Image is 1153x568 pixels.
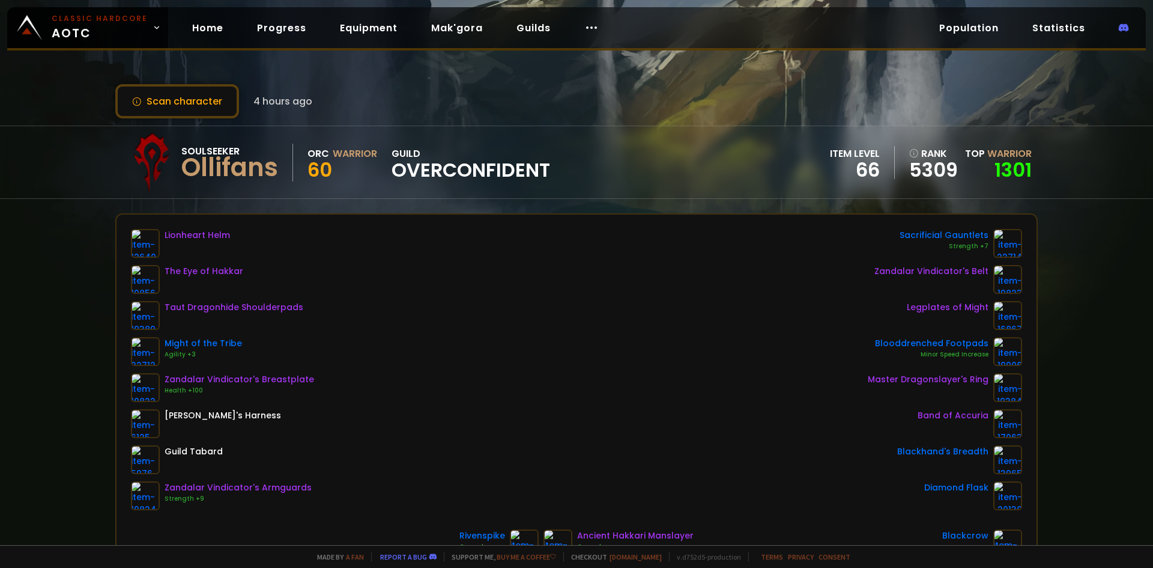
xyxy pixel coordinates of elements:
[131,373,160,402] img: item-19822
[165,409,281,422] div: [PERSON_NAME]'s Harness
[987,147,1032,160] span: Warrior
[346,552,364,561] a: a fan
[165,301,303,314] div: Taut Dragonhide Shoulderpads
[924,481,988,494] div: Diamond Flask
[165,350,242,359] div: Agility +3
[52,13,148,42] span: AOTC
[830,161,880,179] div: 66
[918,409,988,422] div: Band of Accuria
[380,552,427,561] a: Report a bug
[993,530,1022,558] img: item-12651
[247,16,316,40] a: Progress
[422,16,492,40] a: Mak'gora
[577,542,694,552] div: Crusader
[994,156,1032,183] a: 1301
[507,16,560,40] a: Guilds
[459,542,505,552] div: Crusader
[563,552,662,561] span: Checkout
[444,552,556,561] span: Support me,
[131,229,160,258] img: item-12640
[165,337,242,350] div: Might of the Tribe
[993,337,1022,366] img: item-19906
[761,552,783,561] a: Terms
[830,146,880,161] div: item level
[181,144,278,159] div: Soulseeker
[993,229,1022,258] img: item-22714
[165,481,312,494] div: Zandalar Vindicator's Armguards
[669,552,741,561] span: v. d752d5 - production
[165,386,314,395] div: Health +100
[165,445,223,458] div: Guild Tabard
[115,84,239,118] button: Scan character
[788,552,814,561] a: Privacy
[930,16,1008,40] a: Population
[497,552,556,561] a: Buy me a coffee
[131,301,160,330] img: item-19389
[165,494,312,504] div: Strength +9
[181,159,278,177] div: Ollifans
[993,265,1022,294] img: item-19823
[875,337,988,350] div: Blooddrenched Footpads
[900,229,988,242] div: Sacrificial Gauntlets
[392,146,550,179] div: guild
[868,373,988,386] div: Master Dragonslayer's Ring
[874,265,988,278] div: Zandalar Vindicator's Belt
[942,530,988,542] div: Blackcrow
[900,242,988,251] div: Strength +7
[993,373,1022,402] img: item-19384
[897,445,988,458] div: Blackhand's Breadth
[577,530,694,542] div: Ancient Hakkari Manslayer
[993,481,1022,510] img: item-20130
[993,301,1022,330] img: item-16867
[165,265,243,278] div: The Eye of Hakkar
[307,156,332,183] span: 60
[52,13,148,24] small: Classic Hardcore
[510,530,539,558] img: item-13286
[165,229,230,242] div: Lionheart Helm
[993,409,1022,438] img: item-17063
[165,373,314,386] div: Zandalar Vindicator's Breastplate
[131,409,160,438] img: item-6125
[909,161,958,179] a: 5309
[993,445,1022,474] img: item-13965
[310,552,364,561] span: Made by
[7,7,168,48] a: Classic HardcoreAOTC
[875,350,988,359] div: Minor Speed Increase
[543,530,572,558] img: item-19852
[307,146,329,161] div: Orc
[131,265,160,294] img: item-19856
[909,146,958,161] div: rank
[131,445,160,474] img: item-5976
[183,16,233,40] a: Home
[333,146,377,161] div: Warrior
[330,16,407,40] a: Equipment
[610,552,662,561] a: [DOMAIN_NAME]
[392,161,550,179] span: Overconfident
[131,481,160,510] img: item-19824
[459,530,505,542] div: Rivenspike
[253,94,312,109] span: 4 hours ago
[819,552,850,561] a: Consent
[907,301,988,314] div: Legplates of Might
[131,337,160,366] img: item-22712
[1023,16,1095,40] a: Statistics
[965,146,1032,161] div: Top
